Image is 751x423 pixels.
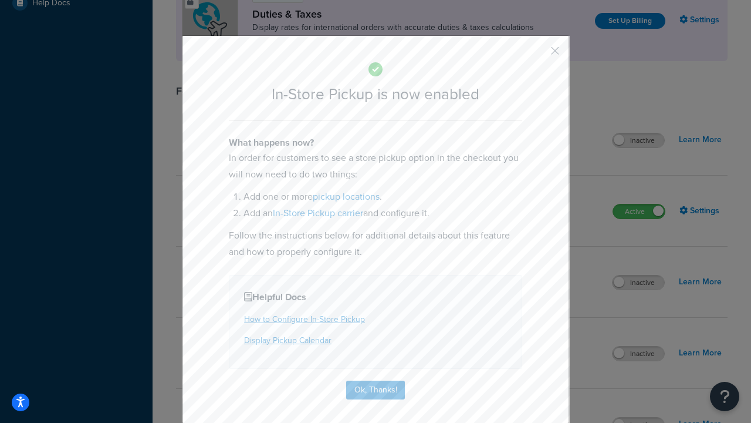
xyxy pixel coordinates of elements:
a: In-Store Pickup carrier [273,206,363,220]
a: How to Configure In-Store Pickup [244,313,365,325]
li: Add an and configure it. [243,205,522,221]
li: Add one or more . [243,189,522,205]
h4: What happens now? [229,136,522,150]
h4: Helpful Docs [244,290,507,304]
p: Follow the instructions below for additional details about this feature and how to properly confi... [229,227,522,260]
button: Ok, Thanks! [346,381,405,399]
a: Display Pickup Calendar [244,334,331,347]
h2: In-Store Pickup is now enabled [229,86,522,103]
p: In order for customers to see a store pickup option in the checkout you will now need to do two t... [229,150,522,183]
a: pickup locations [313,190,380,203]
